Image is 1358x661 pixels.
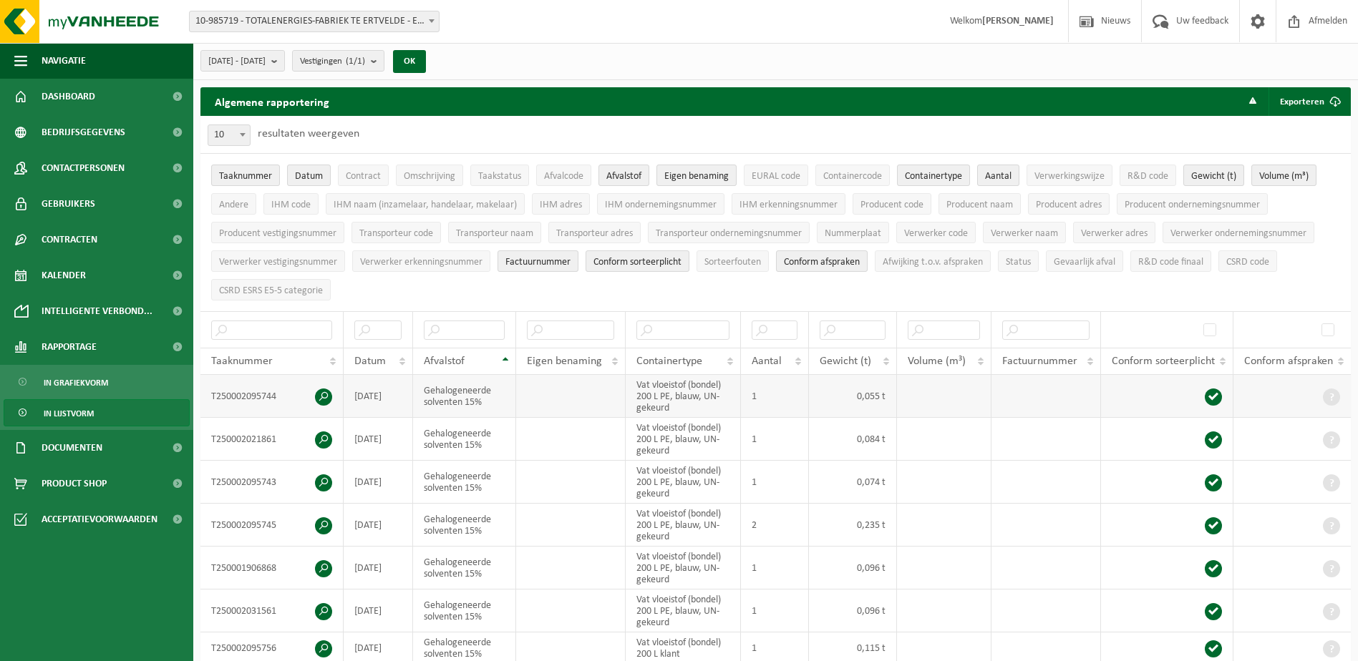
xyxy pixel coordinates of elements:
[704,257,761,268] span: Sorteerfouten
[1138,257,1203,268] span: R&D code finaal
[1081,228,1148,239] span: Verwerker adres
[853,193,931,215] button: Producent codeProducent code: Activate to sort
[208,125,250,145] span: 10
[42,466,107,501] span: Product Shop
[741,418,809,461] td: 1
[776,250,868,272] button: Conform afspraken : Activate to sort
[991,228,1058,239] span: Verwerker naam
[1034,171,1105,182] span: Verwerkingswijze
[271,200,311,210] span: IHM code
[200,547,344,589] td: T250001906868
[200,461,344,504] td: T250002095743
[219,171,272,182] span: Taaknummer
[1130,250,1211,272] button: R&D code finaalR&amp;D code finaal: Activate to sort
[42,186,95,222] span: Gebruikers
[939,193,1021,215] button: Producent naamProducent naam: Activate to sort
[998,250,1039,272] button: StatusStatus: Activate to sort
[809,589,897,632] td: 0,096 t
[809,504,897,547] td: 0,235 t
[1028,193,1110,215] button: Producent adresProducent adres: Activate to sort
[904,228,968,239] span: Verwerker code
[344,547,413,589] td: [DATE]
[1191,171,1236,182] span: Gewicht (t)
[605,200,717,210] span: IHM ondernemingsnummer
[42,79,95,114] span: Dashboard
[211,165,280,186] button: TaaknummerTaaknummer: Activate to sort
[636,356,702,367] span: Containertype
[413,461,516,504] td: Gehalogeneerde solventen 15%
[664,171,729,182] span: Eigen benaming
[897,165,970,186] button: ContainertypeContainertype: Activate to sort
[478,171,521,182] span: Taakstatus
[860,200,923,210] span: Producent code
[606,171,641,182] span: Afvalstof
[1112,356,1215,367] span: Conform sorteerplicht
[338,165,389,186] button: ContractContract: Activate to sort
[820,356,871,367] span: Gewicht (t)
[219,257,337,268] span: Verwerker vestigingsnummer
[1125,200,1260,210] span: Producent ondernemingsnummer
[211,193,256,215] button: AndereAndere: Activate to sort
[42,293,152,329] span: Intelligente verbond...
[200,375,344,418] td: T250002095744
[219,228,336,239] span: Producent vestigingsnummer
[404,171,455,182] span: Omschrijving
[626,547,741,589] td: Vat vloeistof (bondel) 200 L PE, blauw, UN-gekeurd
[825,228,881,239] span: Nummerplaat
[42,501,157,537] span: Acceptatievoorwaarden
[626,375,741,418] td: Vat vloeistof (bondel) 200 L PE, blauw, UN-gekeurd
[295,171,323,182] span: Datum
[741,375,809,418] td: 1
[396,165,463,186] button: OmschrijvingOmschrijving: Activate to sort
[4,368,190,396] a: In grafiekvorm
[597,193,724,215] button: IHM ondernemingsnummerIHM ondernemingsnummer: Activate to sort
[326,193,525,215] button: IHM naam (inzamelaar, handelaar, makelaar)IHM naam (inzamelaar, handelaar, makelaar): Activate to...
[263,193,319,215] button: IHM codeIHM code: Activate to sort
[351,222,441,243] button: Transporteur codeTransporteur code: Activate to sort
[344,418,413,461] td: [DATE]
[648,222,810,243] button: Transporteur ondernemingsnummerTransporteur ondernemingsnummer : Activate to sort
[741,547,809,589] td: 1
[219,200,248,210] span: Andere
[1163,222,1314,243] button: Verwerker ondernemingsnummerVerwerker ondernemingsnummer: Activate to sort
[470,165,529,186] button: TaakstatusTaakstatus: Activate to sort
[593,257,682,268] span: Conform sorteerplicht
[292,50,384,72] button: Vestigingen(1/1)
[456,228,533,239] span: Transporteur naam
[346,57,365,66] count: (1/1)
[413,589,516,632] td: Gehalogeneerde solventen 15%
[42,258,86,293] span: Kalender
[1269,87,1349,116] button: Exporteren
[1170,228,1306,239] span: Verwerker ondernemingsnummer
[413,375,516,418] td: Gehalogeneerde solventen 15%
[985,171,1012,182] span: Aantal
[334,200,517,210] span: IHM naam (inzamelaar, handelaar, makelaar)
[505,257,571,268] span: Factuurnummer
[42,329,97,365] span: Rapportage
[287,165,331,186] button: DatumDatum: Activate to sort
[809,418,897,461] td: 0,084 t
[586,250,689,272] button: Conform sorteerplicht : Activate to sort
[741,461,809,504] td: 1
[548,222,641,243] button: Transporteur adresTransporteur adres: Activate to sort
[1183,165,1244,186] button: Gewicht (t)Gewicht (t): Activate to sort
[896,222,976,243] button: Verwerker codeVerwerker code: Activate to sort
[208,51,266,72] span: [DATE] - [DATE]
[413,418,516,461] td: Gehalogeneerde solventen 15%
[211,356,273,367] span: Taaknummer
[200,87,344,116] h2: Algemene rapportering
[1046,250,1123,272] button: Gevaarlijk afval : Activate to sort
[697,250,769,272] button: SorteerfoutenSorteerfouten: Activate to sort
[1002,356,1077,367] span: Factuurnummer
[883,257,983,268] span: Afwijking t.o.v. afspraken
[200,418,344,461] td: T250002021861
[1251,165,1316,186] button: Volume (m³)Volume (m³): Activate to sort
[1218,250,1277,272] button: CSRD codeCSRD code: Activate to sort
[732,193,845,215] button: IHM erkenningsnummerIHM erkenningsnummer: Activate to sort
[626,461,741,504] td: Vat vloeistof (bondel) 200 L PE, blauw, UN-gekeurd
[908,356,966,367] span: Volume (m³)
[1226,257,1269,268] span: CSRD code
[300,51,365,72] span: Vestigingen
[1127,171,1168,182] span: R&D code
[42,222,97,258] span: Contracten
